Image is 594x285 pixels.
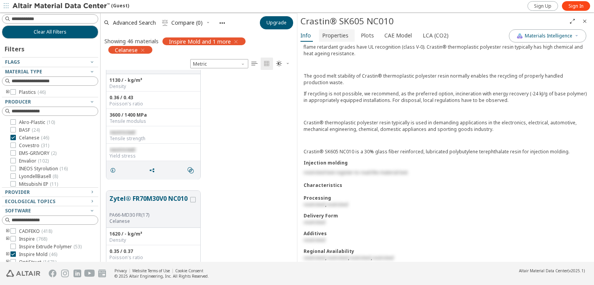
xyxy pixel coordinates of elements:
[19,251,57,258] span: Inspire Mold
[304,90,588,103] p: If recycling is not possible, we recommend, as the preferred option, incineration with energy rec...
[273,58,293,70] button: Theme
[109,237,197,243] div: Density
[19,173,58,180] span: LyondellBasell
[12,2,129,10] div: (Guest)
[109,194,189,212] button: Zytel® FR70M30V0 NC010
[12,2,111,10] img: Altair Material Data Center
[171,20,203,25] span: Compare (0)
[5,189,30,195] span: Provider
[19,181,58,187] span: Mitsubishi EP
[109,248,197,254] div: 0.35 / 0.37
[304,182,588,188] div: Characteristics
[109,83,197,90] div: Density
[19,166,68,172] span: INEOS Styrolution
[114,268,127,273] a: Privacy
[36,236,47,242] span: ( 768 )
[106,163,123,178] button: Details
[322,29,348,42] span: Properties
[145,163,162,178] button: Share
[132,268,170,273] a: Website Terms of Use
[251,61,258,67] i: 
[109,101,197,107] div: Poisson's ratio
[2,39,28,57] div: Filters
[41,134,49,141] span: ( 46 )
[525,33,572,39] span: Materials Intelligence
[115,46,138,53] span: Celanese
[41,228,52,234] span: ( 418 )
[326,254,348,261] span: restricted
[276,61,282,67] i: 
[32,127,40,133] span: ( 24 )
[175,268,203,273] a: Cookie Consent
[19,119,55,126] span: Akro-Plastic
[109,218,189,224] p: Celanese
[260,16,293,29] button: Upgrade
[2,25,98,39] button: Clear All Filters
[304,159,588,166] div: Injection molding
[304,201,588,208] div: ,
[109,136,197,142] div: Tensile strength
[300,29,311,42] span: Info
[73,243,82,250] span: ( 53 )
[304,212,588,219] div: Delivery Form
[113,20,156,25] span: Advanced Search
[248,58,261,70] button: Table View
[2,188,98,197] button: Provider
[162,20,168,26] i: 
[517,33,523,39] img: AI Copilot
[190,59,248,68] div: Unit System
[6,270,40,277] img: Altair Engineering
[50,181,58,187] span: ( 11 )
[19,244,82,250] span: Inspire Extrude Polymer
[2,197,98,206] button: Ecological Topics
[304,195,588,201] div: Processing
[38,89,46,95] span: ( 46 )
[304,219,325,226] span: restricted
[527,1,558,11] a: Sign Up
[19,127,40,133] span: BASF
[361,29,374,42] span: Plots
[19,236,47,242] span: Inspire
[5,198,55,205] span: Ecological Topics
[2,58,98,67] button: Flags
[384,29,412,42] span: CAE Model
[109,77,197,83] div: 1130 / - kg/m³
[568,3,584,9] span: Sign In
[304,201,325,208] span: restricted
[19,228,52,234] span: CADFEKO
[109,146,135,153] span: restricted
[109,118,197,124] div: Tensile modulus
[109,212,189,218] div: PA66-MD30 FR(17)
[19,259,56,265] span: OptiStruct
[304,119,588,132] p: Crastin® thermoplastic polyester resin typically is used in demanding applications in the electro...
[519,268,568,273] span: Altair Material Data Center
[51,150,56,156] span: ( 2 )
[266,20,287,26] span: Upgrade
[19,150,56,156] span: EMS-GRIVORY
[519,268,585,273] div: (v2025.1)
[109,231,197,237] div: 1620 / - kg/m³
[101,70,297,262] div: grid
[19,142,49,149] span: Covestro
[5,228,10,234] i: toogle group
[188,167,194,173] i: 
[304,237,325,243] span: restricted
[300,15,566,27] div: Crastin® SK605 NC010
[304,248,588,254] div: Regional Availability
[60,165,68,172] span: ( 16 )
[19,89,46,95] span: Plastics
[38,158,49,164] span: ( 102 )
[109,129,135,136] span: restricted
[349,254,371,261] span: restricted
[109,254,197,261] div: Poisson's ratio
[304,254,588,261] div: , , ,
[43,259,56,265] span: ( 1671 )
[5,59,20,65] span: Flags
[5,251,10,258] i: toogle group
[19,158,49,164] span: Envalior
[47,119,55,126] span: ( 10 )
[5,207,31,214] span: Software
[109,112,197,118] div: 3600 / 1400 MPa
[114,273,209,279] div: © 2025 Altair Engineering, Inc. All Rights Reserved.
[534,3,551,9] span: Sign Up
